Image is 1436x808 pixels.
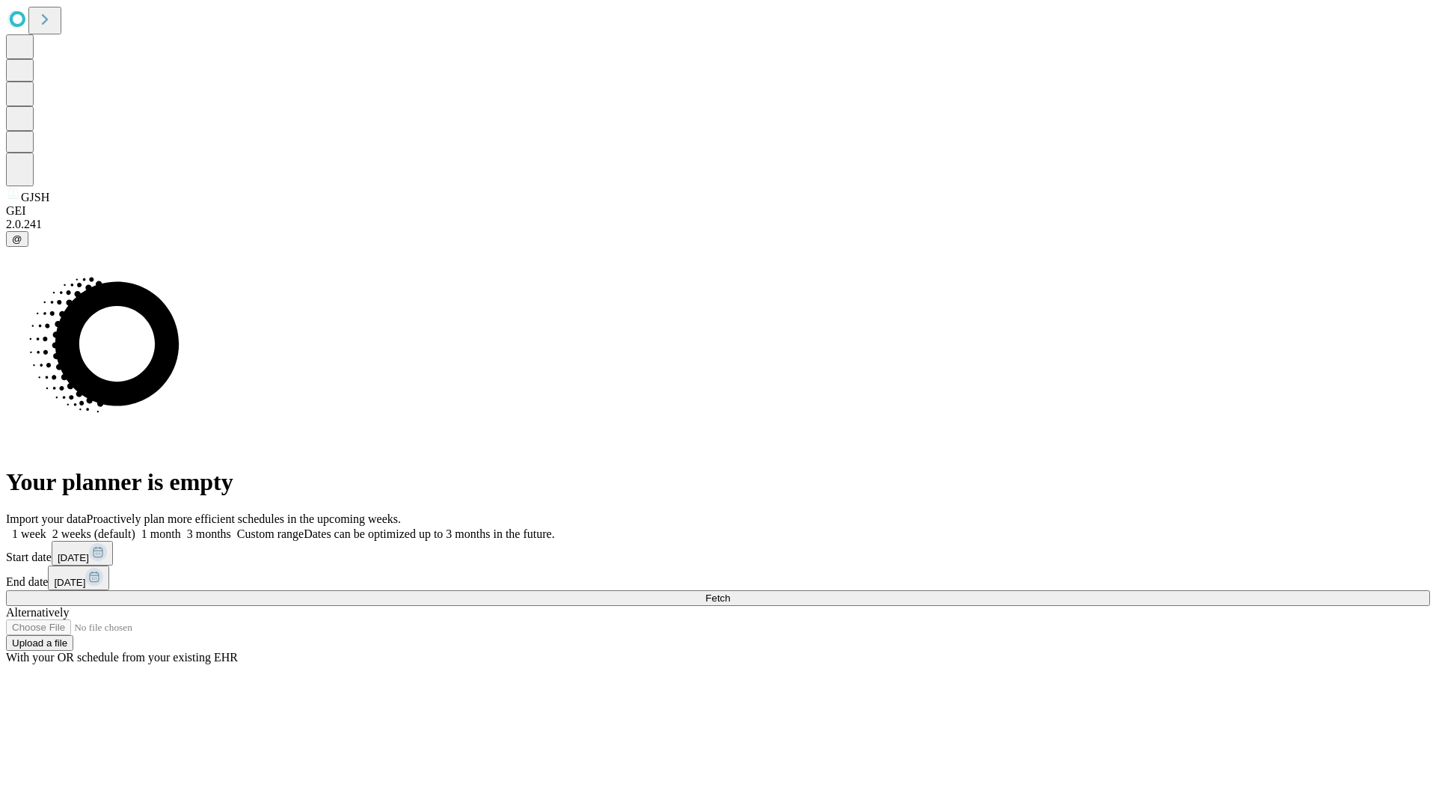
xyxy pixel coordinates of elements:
span: Proactively plan more efficient schedules in the upcoming weeks. [87,512,401,525]
button: Upload a file [6,635,73,651]
div: 2.0.241 [6,218,1430,231]
span: [DATE] [58,552,89,563]
span: Import your data [6,512,87,525]
h1: Your planner is empty [6,468,1430,496]
span: @ [12,233,22,245]
span: 2 weeks (default) [52,527,135,540]
button: @ [6,231,28,247]
span: Fetch [705,593,730,604]
span: With your OR schedule from your existing EHR [6,651,238,664]
span: Dates can be optimized up to 3 months in the future. [304,527,554,540]
button: [DATE] [48,566,109,590]
button: Fetch [6,590,1430,606]
span: GJSH [21,191,49,203]
span: 1 week [12,527,46,540]
div: GEI [6,204,1430,218]
button: [DATE] [52,541,113,566]
div: End date [6,566,1430,590]
span: 1 month [141,527,181,540]
span: Alternatively [6,606,69,619]
span: 3 months [187,527,231,540]
span: [DATE] [54,577,85,588]
div: Start date [6,541,1430,566]
span: Custom range [237,527,304,540]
